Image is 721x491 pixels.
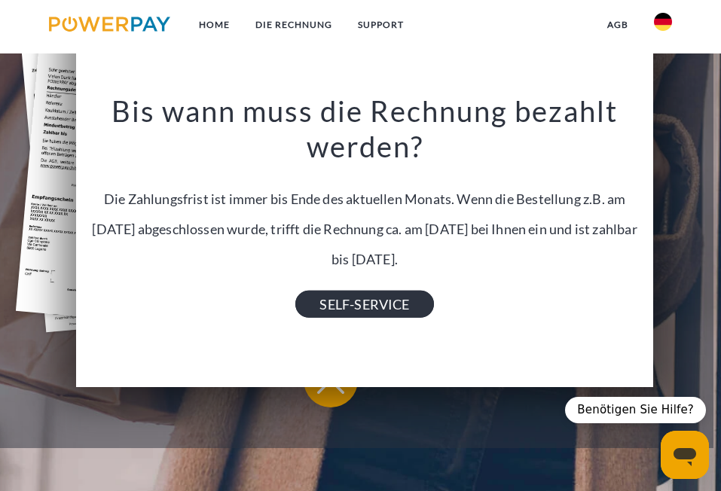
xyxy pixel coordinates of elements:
button: Rechnungskauf nicht möglich [304,353,656,407]
iframe: Schaltfläche zum Öffnen des Messaging-Fensters; Konversation läuft [661,431,709,479]
img: de [654,13,672,31]
a: Rechnungskauf nicht möglich [284,350,676,410]
div: Die Zahlungsfrist ist immer bis Ende des aktuellen Monats. Wenn die Bestellung z.B. am [DATE] abg... [83,93,646,304]
a: Home [186,11,243,38]
span: Rechnungskauf nicht möglich [324,353,656,407]
a: SELF-SERVICE [295,291,433,318]
a: SUPPORT [345,11,417,38]
img: qb_close.svg [314,363,348,397]
img: logo-powerpay.svg [49,17,170,32]
div: Benötigen Sie Hilfe? [565,397,706,423]
h3: Bis wann muss die Rechnung bezahlt werden? [83,93,646,165]
a: DIE RECHNUNG [243,11,345,38]
a: agb [594,11,641,38]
